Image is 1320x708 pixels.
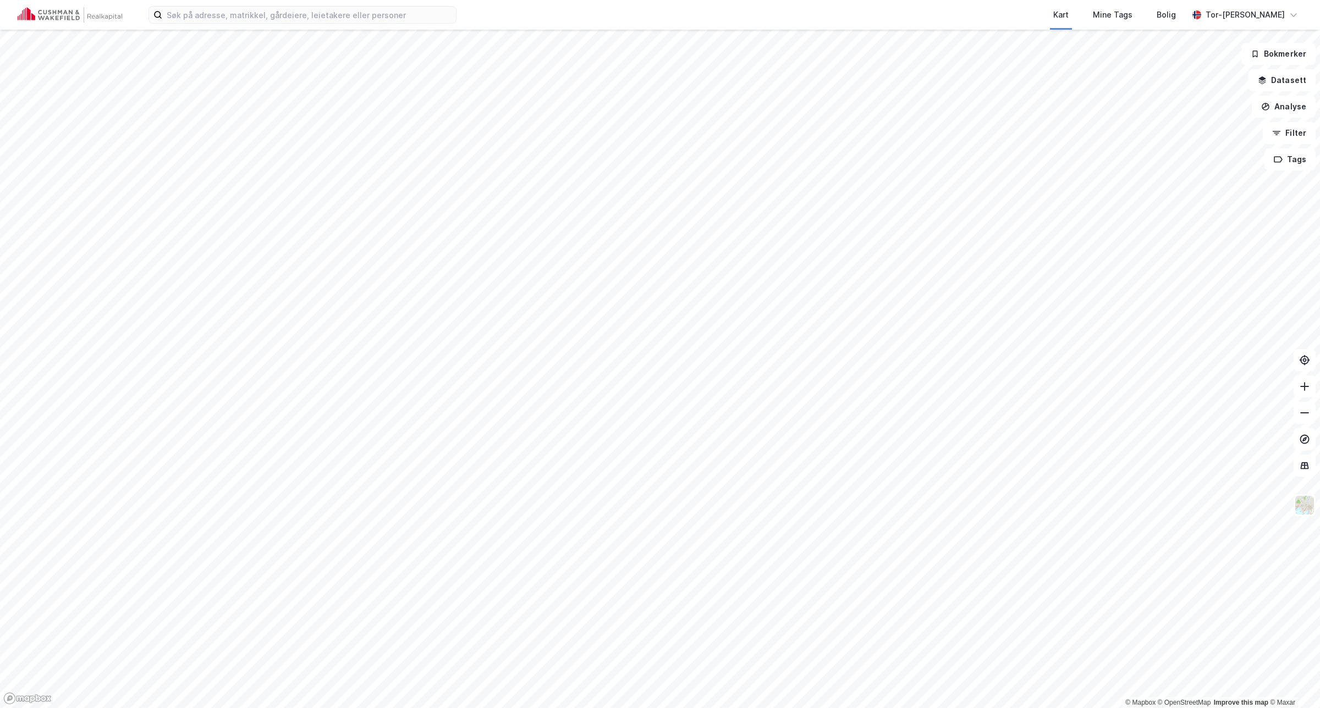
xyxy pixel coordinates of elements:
[1053,8,1069,21] div: Kart
[1264,148,1316,170] button: Tags
[1265,655,1320,708] iframe: Chat Widget
[3,692,52,705] a: Mapbox homepage
[1241,43,1316,65] button: Bokmerker
[1157,8,1176,21] div: Bolig
[162,7,456,23] input: Søk på adresse, matrikkel, gårdeiere, leietakere eller personer
[18,7,122,23] img: cushman-wakefield-realkapital-logo.202ea83816669bd177139c58696a8fa1.svg
[1158,699,1211,706] a: OpenStreetMap
[1294,495,1315,516] img: Z
[1248,69,1316,91] button: Datasett
[1263,122,1316,144] button: Filter
[1093,8,1132,21] div: Mine Tags
[1252,96,1316,118] button: Analyse
[1206,8,1285,21] div: Tor-[PERSON_NAME]
[1214,699,1268,706] a: Improve this map
[1125,699,1156,706] a: Mapbox
[1265,655,1320,708] div: Kontrollprogram for chat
